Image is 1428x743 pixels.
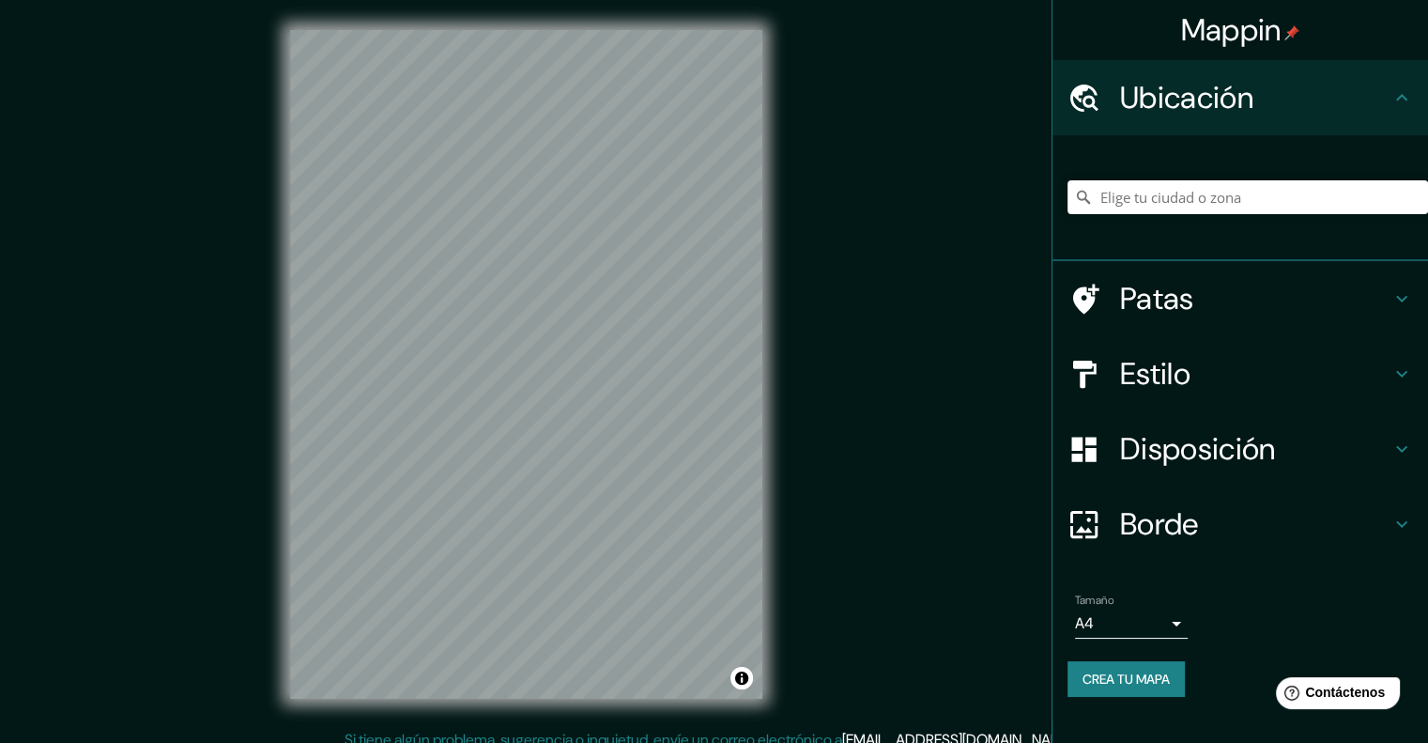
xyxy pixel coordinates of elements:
[1067,661,1185,697] button: Crea tu mapa
[1067,180,1428,214] input: Elige tu ciudad o zona
[1083,671,1170,688] font: Crea tu mapa
[1052,336,1428,411] div: Estilo
[1075,609,1188,639] div: A4
[1120,429,1275,469] font: Disposición
[290,30,762,699] canvas: Mapa
[1284,25,1299,40] img: pin-icon.png
[1052,261,1428,336] div: Patas
[1052,60,1428,135] div: Ubicación
[1181,10,1282,50] font: Mappin
[1075,593,1113,608] font: Tamaño
[1120,279,1194,318] font: Patas
[1120,504,1199,544] font: Borde
[1052,487,1428,562] div: Borde
[1120,354,1190,394] font: Estilo
[730,667,753,689] button: Activar o desactivar atribución
[1120,78,1253,117] font: Ubicación
[1075,613,1094,633] font: A4
[1261,670,1407,722] iframe: Lanzador de widgets de ayuda
[1052,411,1428,487] div: Disposición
